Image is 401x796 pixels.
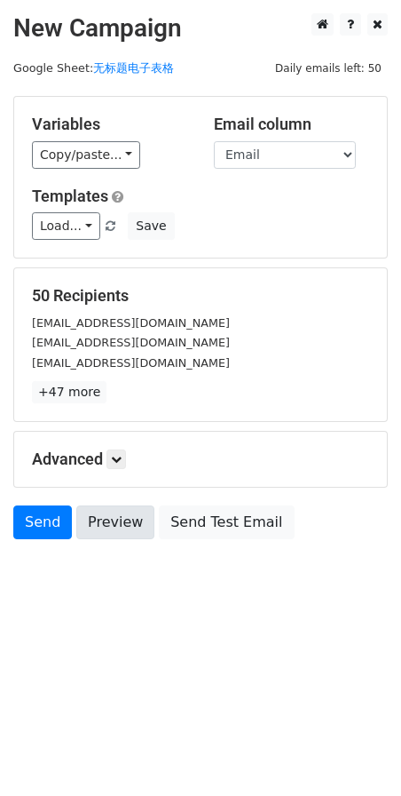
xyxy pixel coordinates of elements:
button: Save [128,212,174,240]
h5: Email column [214,115,369,134]
a: Load... [32,212,100,240]
span: Daily emails left: 50 [269,59,388,78]
h2: New Campaign [13,13,388,44]
h5: 50 Recipients [32,286,369,306]
small: Google Sheet: [13,61,174,75]
a: 无标题电子表格 [93,61,174,75]
iframe: Chat Widget [312,711,401,796]
a: Send [13,505,72,539]
a: Templates [32,187,108,205]
a: Copy/paste... [32,141,140,169]
div: 聊天小组件 [312,711,401,796]
h5: Advanced [32,450,369,469]
a: Daily emails left: 50 [269,61,388,75]
a: +47 more [32,381,106,403]
small: [EMAIL_ADDRESS][DOMAIN_NAME] [32,316,230,330]
a: Send Test Email [159,505,294,539]
h5: Variables [32,115,187,134]
small: [EMAIL_ADDRESS][DOMAIN_NAME] [32,336,230,349]
small: [EMAIL_ADDRESS][DOMAIN_NAME] [32,356,230,370]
